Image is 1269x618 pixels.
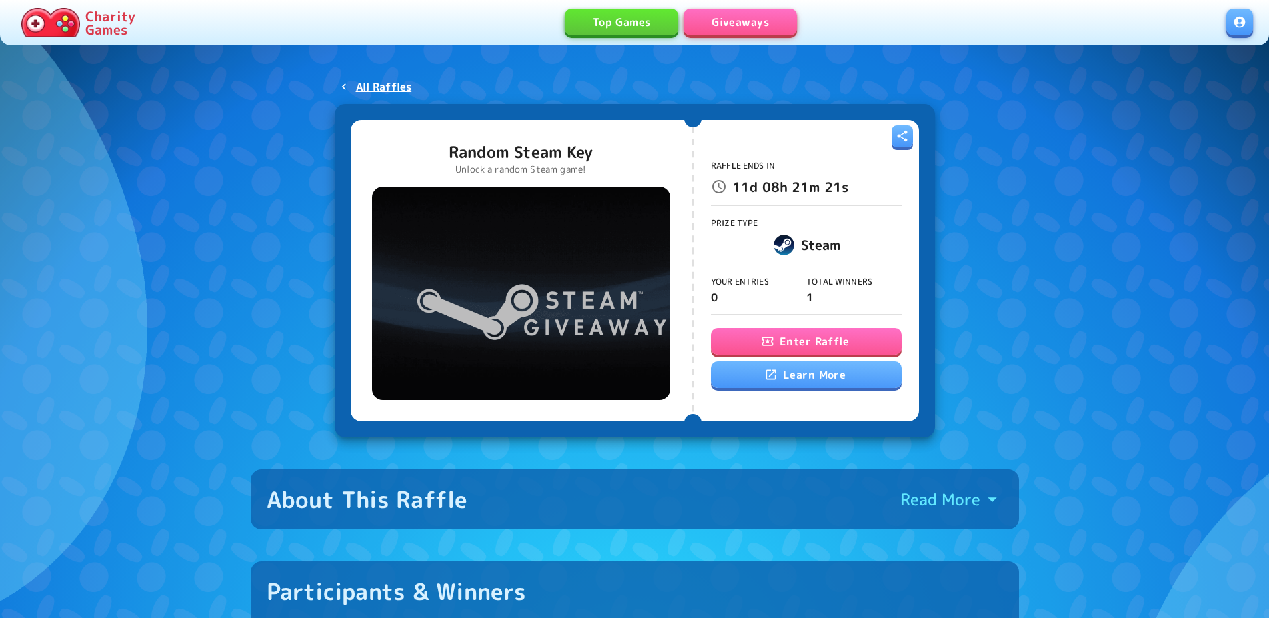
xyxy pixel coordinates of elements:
span: Total Winners [806,276,872,287]
p: Unlock a random Steam game! [449,163,593,176]
span: Prize Type [711,217,758,229]
a: Learn More [711,361,902,388]
button: About This RaffleRead More [251,469,1019,529]
p: Read More [900,489,980,510]
a: Charity Games [16,5,141,40]
div: Participants & Winners [267,577,527,605]
h6: Steam [801,234,841,255]
a: All Raffles [335,75,417,99]
img: Charity.Games [21,8,80,37]
p: 0 [711,289,806,305]
p: 1 [806,289,902,305]
p: Charity Games [85,9,135,36]
a: Giveaways [684,9,797,35]
p: All Raffles [356,79,412,95]
p: Random Steam Key [449,141,593,163]
p: 11d 08h 21m 21s [732,176,848,197]
span: Your Entries [711,276,769,287]
button: Enter Raffle [711,328,902,355]
div: About This Raffle [267,485,468,513]
a: Top Games [565,9,678,35]
img: Random Steam Key [372,187,670,400]
span: Raffle Ends In [711,160,775,171]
